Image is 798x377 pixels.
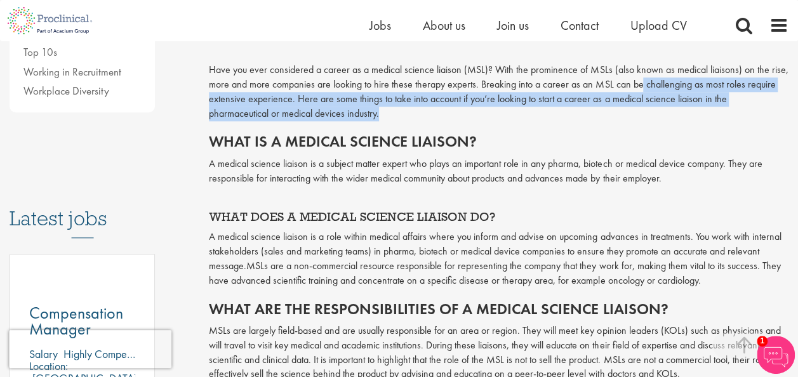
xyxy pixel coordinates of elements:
[423,17,465,34] a: About us
[209,301,788,317] h2: What are the responsibilities of a medical science liaison?
[369,17,391,34] a: Jobs
[23,84,109,98] a: Workplace Diversity
[209,133,788,150] h2: What is a medical science liaison?
[757,336,795,374] img: Chatbot
[209,63,788,121] p: Have you ever considered a career as a medical science liaison (MSL)? With the prominence of MSLs...
[9,330,171,368] iframe: reCAPTCHA
[23,45,57,59] a: Top 10s
[10,176,155,238] h3: Latest jobs
[209,209,495,224] span: WHAT DOES A MEDICAL SCIENCE LIAISON DO?
[29,302,123,340] span: Compensation Manager
[630,17,687,34] a: Upload CV
[209,157,788,186] p: A medical science liaison is a subject matter expert who plays an important role in any pharma, b...
[209,259,780,287] span: MSLs are a non-commercial resource responsible for representing the company that they work for, m...
[23,65,121,79] a: Working in Recruitment
[29,305,135,337] a: Compensation Manager
[497,17,529,34] a: Join us
[209,230,781,272] span: A medical science liaison is a role within medical affairs where you inform and advise on upcomin...
[561,17,599,34] a: Contact
[757,336,768,347] span: 1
